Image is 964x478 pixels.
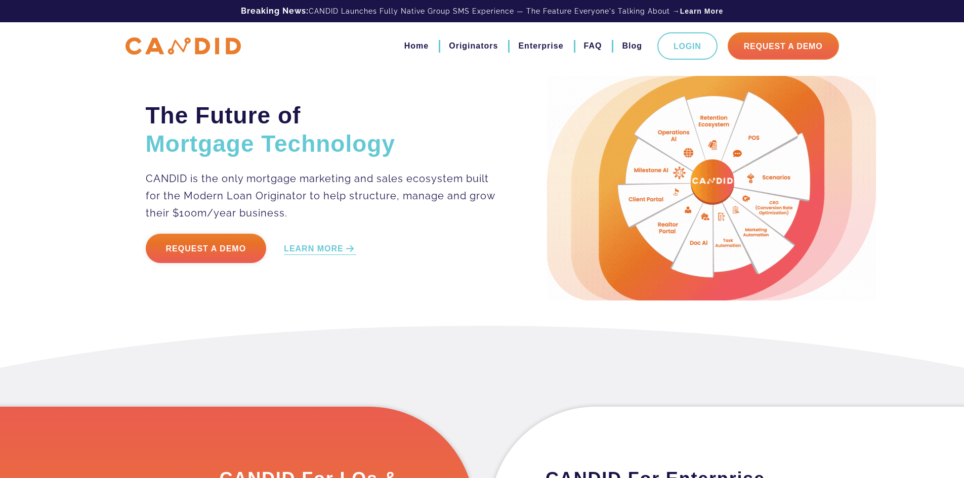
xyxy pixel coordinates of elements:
[146,101,496,158] h2: The Future of
[518,37,563,55] a: Enterprise
[125,37,241,55] img: CANDID APP
[657,32,718,60] a: Login
[728,32,839,60] a: Request A Demo
[449,37,498,55] a: Originators
[584,37,602,55] a: FAQ
[284,243,356,255] a: LEARN MORE
[547,76,876,300] img: Candid Hero Image
[146,131,396,157] span: Mortgage Technology
[241,6,309,16] b: Breaking News:
[146,234,267,263] a: Request a Demo
[622,37,642,55] a: Blog
[146,170,496,222] p: CANDID is the only mortgage marketing and sales ecosystem built for the Modern Loan Originator to...
[404,37,429,55] a: Home
[680,6,723,16] a: Learn More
